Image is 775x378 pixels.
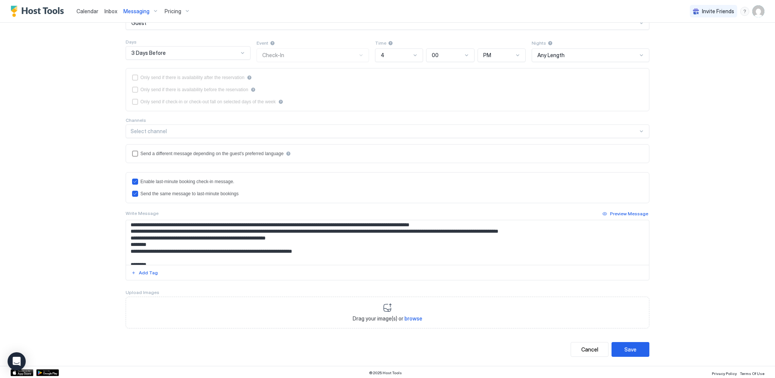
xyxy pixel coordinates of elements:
[76,8,98,14] span: Calendar
[140,191,238,196] div: Send the same message to last-minute bookings
[104,8,117,14] span: Inbox
[132,191,643,197] div: lastMinuteMessageIsTheSame
[165,8,181,15] span: Pricing
[130,268,159,277] button: Add Tag
[139,269,158,276] div: Add Tag
[36,369,59,376] a: Google Play Store
[610,210,648,217] div: Preview Message
[8,352,26,370] div: Open Intercom Messenger
[532,40,546,46] span: Nights
[132,179,643,185] div: lastMinuteMessageEnabled
[132,99,643,105] div: isLimited
[104,7,117,15] a: Inbox
[740,7,749,16] div: menu
[140,151,283,156] div: Send a different message depending on the guest's preferred language
[581,345,598,353] div: Cancel
[624,345,636,353] div: Save
[126,117,146,123] span: Channels
[140,87,248,92] div: Only send if there is availability before the reservation
[571,342,608,357] button: Cancel
[369,370,402,375] span: © 2025 Host Tools
[381,52,384,59] span: 4
[140,179,234,184] div: Enable last-minute booking check-in message.
[140,75,244,80] div: Only send if there is availability after the reservation
[132,75,643,81] div: afterReservation
[123,8,149,15] span: Messaging
[537,52,565,59] span: Any Length
[601,209,649,218] button: Preview Message
[740,369,764,377] a: Terms Of Use
[126,210,159,216] span: Write Message
[712,369,737,377] a: Privacy Policy
[126,289,159,295] span: Upload Images
[257,40,268,46] span: Event
[702,8,734,15] span: Invite Friends
[131,50,166,56] span: 3 Days Before
[131,128,638,135] div: Select channel
[126,39,137,45] span: Days
[132,87,643,93] div: beforeReservation
[375,40,386,46] span: Time
[132,151,643,157] div: languagesEnabled
[740,371,764,376] span: Terms Of Use
[712,371,737,376] span: Privacy Policy
[752,5,764,17] div: User profile
[612,342,649,357] button: Save
[140,99,276,104] div: Only send if check-in or check-out fall on selected days of the week
[405,315,422,322] span: browse
[11,6,67,17] a: Host Tools Logo
[131,20,146,26] span: Guest
[483,52,491,59] span: PM
[432,52,439,59] span: 00
[76,7,98,15] a: Calendar
[126,220,649,265] textarea: Input Field
[353,315,422,322] span: Drag your image(s) or
[11,369,33,376] a: App Store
